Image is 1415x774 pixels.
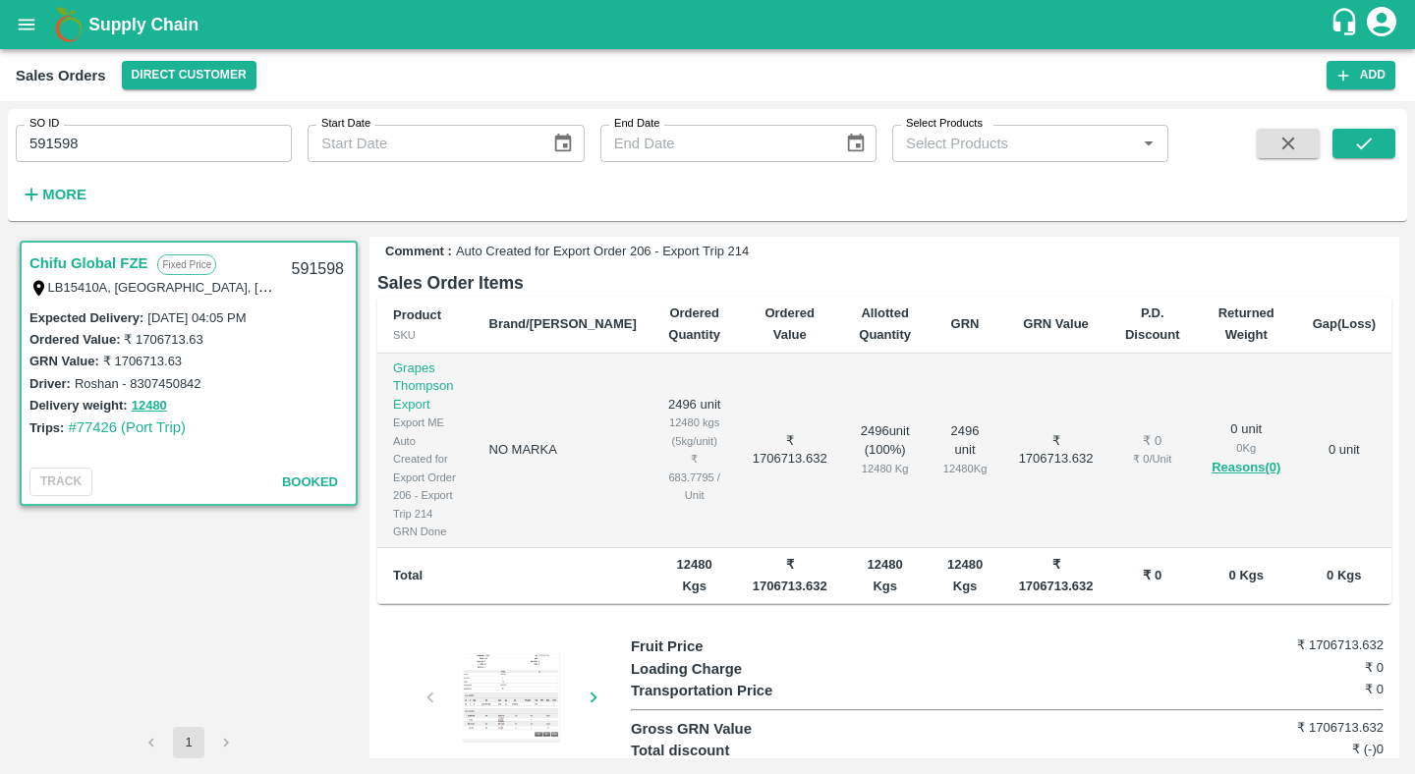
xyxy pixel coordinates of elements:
[631,718,820,740] p: Gross GRN Value
[631,658,820,680] p: Loading Charge
[951,316,980,331] b: GRN
[16,63,106,88] div: Sales Orders
[1143,568,1161,582] b: ₹ 0
[737,354,843,548] td: ₹ 1706713.632
[29,398,128,413] label: Delivery weight:
[1212,439,1281,457] div: 0 Kg
[677,557,712,593] b: 12480 Kgs
[1136,131,1161,156] button: Open
[282,474,338,489] span: Booked
[1212,457,1281,479] button: Reasons(0)
[837,125,875,162] button: Choose date
[29,420,64,435] label: Trips:
[906,116,983,132] label: Select Products
[753,557,827,593] b: ₹ 1706713.632
[68,419,186,435] a: #77426 (Port Trip)
[898,131,1130,156] input: Select Products
[489,316,637,331] b: Brand/[PERSON_NAME]
[600,125,829,162] input: End Date
[456,243,749,261] span: Auto Created for Export Order 206 - Export Trip 214
[1125,305,1180,342] b: P.D. Discount
[859,460,912,477] div: 12480 Kg
[1313,316,1376,331] b: Gap(Loss)
[668,305,720,342] b: Ordered Quantity
[943,422,988,477] div: 2496 unit
[321,116,370,132] label: Start Date
[668,450,721,504] div: ₹ 683.7795 / Unit
[947,557,983,593] b: 12480 Kgs
[280,247,356,293] div: 591598
[393,432,458,523] div: Auto Created for Export Order 206 - Export Trip 214
[1327,568,1361,582] b: 0 Kgs
[868,557,903,593] b: 12480 Kgs
[1212,420,1281,479] div: 0 unit
[132,395,167,417] button: 12480
[29,376,71,391] label: Driver:
[1297,354,1391,548] td: 0 unit
[103,354,182,368] label: ₹ 1706713.63
[308,125,537,162] input: Start Date
[631,636,820,657] p: Fruit Price
[75,376,201,391] label: Roshan - 8307450842
[1364,4,1399,45] div: account of current user
[1019,557,1094,593] b: ₹ 1706713.632
[1125,450,1180,468] div: ₹ 0 / Unit
[157,254,216,275] p: Fixed Price
[943,460,988,477] div: 12480 Kg
[668,414,721,450] div: 12480 kgs (5kg/unit)
[29,310,143,325] label: Expected Delivery :
[88,15,198,34] b: Supply Chain
[652,354,737,548] td: 2496 unit
[1229,568,1264,582] b: 0 Kgs
[1258,680,1384,699] h6: ₹ 0
[1023,316,1088,331] b: GRN Value
[393,568,423,582] b: Total
[1330,7,1364,42] div: customer-support
[49,5,88,44] img: logo
[544,125,582,162] button: Choose date
[393,307,441,322] b: Product
[1258,636,1384,655] h6: ₹ 1706713.632
[16,125,292,162] input: Enter SO ID
[29,250,147,276] a: Chifu Global FZE
[1327,61,1395,89] button: Add
[1125,432,1180,451] div: ₹ 0
[385,243,452,261] label: Comment :
[173,727,204,758] button: page 1
[859,305,911,342] b: Allotted Quantity
[1258,740,1384,759] h6: ₹ (-)0
[1258,658,1384,678] h6: ₹ 0
[29,354,99,368] label: GRN Value:
[122,61,256,89] button: Select DC
[764,305,815,342] b: Ordered Value
[393,359,458,415] p: Grapes Thompson Export
[88,11,1330,38] a: Supply Chain
[16,178,91,211] button: More
[42,187,86,202] strong: More
[124,332,202,347] label: ₹ 1706713.63
[614,116,659,132] label: End Date
[1003,354,1109,548] td: ₹ 1706713.632
[393,414,458,431] div: Export ME
[147,310,246,325] label: [DATE] 04:05 PM
[474,354,652,548] td: NO MARKA
[4,2,49,47] button: open drawer
[631,680,820,701] p: Transportation Price
[377,269,1391,297] h6: Sales Order Items
[48,279,668,295] label: LB15410A, [GEOGRAPHIC_DATA], [GEOGRAPHIC_DATA], [GEOGRAPHIC_DATA], [GEOGRAPHIC_DATA]
[1218,305,1274,342] b: Returned Weight
[631,740,820,761] p: Total discount
[393,326,458,344] div: SKU
[133,727,245,758] nav: pagination navigation
[1258,718,1384,738] h6: ₹ 1706713.632
[859,422,912,477] div: 2496 unit ( 100 %)
[393,523,458,540] div: GRN Done
[29,116,59,132] label: SO ID
[29,332,120,347] label: Ordered Value:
